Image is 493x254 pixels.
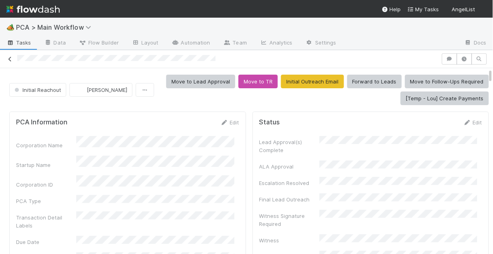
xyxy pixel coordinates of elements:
div: Witness [259,236,320,244]
button: [PERSON_NAME] [69,83,132,97]
div: Lead Approval(s) Complete [259,138,320,154]
div: Due Date [16,238,76,246]
span: Tasks [6,39,31,47]
h5: Status [259,118,280,126]
button: Move to Lead Approval [166,75,235,88]
a: Analytics [253,37,299,50]
img: logo-inverted-e16ddd16eac7371096b0.svg [6,2,60,16]
a: Data [38,37,72,50]
a: Team [217,37,253,50]
div: Transaction Detail Labels [16,213,76,230]
span: AngelList [452,6,475,12]
div: Startup Name [16,161,76,169]
span: Initial Reachout [13,87,61,93]
button: Move to Follow-Ups Required [405,75,489,88]
div: PCA Type [16,197,76,205]
button: Move to TR [238,75,278,88]
div: Corporation Name [16,141,76,149]
span: PCA > Main Workflow [16,23,95,31]
div: Witness Signature Required [259,212,320,228]
div: Help [382,5,401,13]
a: Edit [220,119,239,126]
button: Forward to Leads [347,75,402,88]
span: [PERSON_NAME] [87,87,127,93]
a: Layout [125,37,165,50]
a: Edit [463,119,482,126]
h5: PCA Information [16,118,67,126]
img: avatar_1c530150-f9f0-4fb8-9f5d-006d570d4582.png [479,6,487,14]
div: Escalation Resolved [259,179,320,187]
button: Initial Outreach Email [281,75,344,88]
a: Settings [299,37,343,50]
span: 🏕️ [6,24,14,30]
span: My Tasks [407,6,439,12]
a: My Tasks [407,5,439,13]
button: Initial Reachout [9,83,66,97]
a: Flow Builder [72,37,125,50]
div: Corporation ID [16,181,76,189]
a: Docs [458,37,493,50]
a: Automation [165,37,217,50]
span: Flow Builder [79,39,119,47]
img: avatar_09723091-72f1-4609-a252-562f76d82c66.png [76,86,84,94]
div: Final Lead Outreach [259,195,320,203]
button: [Temp - Lou] Create Payments [401,91,489,105]
div: ALA Approval [259,163,320,171]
